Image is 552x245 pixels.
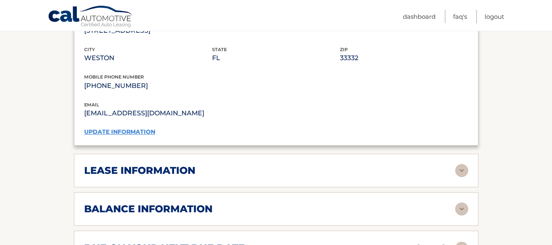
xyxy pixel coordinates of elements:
[84,52,212,64] p: WESTON
[485,10,504,23] a: Logout
[84,102,99,108] span: email
[340,52,468,64] p: 33332
[84,203,212,215] h2: balance information
[340,47,348,52] span: zip
[212,47,227,52] span: state
[453,10,467,23] a: FAQ's
[212,52,340,64] p: FL
[84,80,468,92] p: [PHONE_NUMBER]
[84,128,155,135] a: update information
[84,164,195,177] h2: lease information
[403,10,436,23] a: Dashboard
[84,74,144,80] span: mobile phone number
[48,5,134,29] a: Cal Automotive
[84,47,95,52] span: city
[84,108,276,119] p: [EMAIL_ADDRESS][DOMAIN_NAME]
[455,164,468,177] img: accordion-rest.svg
[455,202,468,216] img: accordion-rest.svg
